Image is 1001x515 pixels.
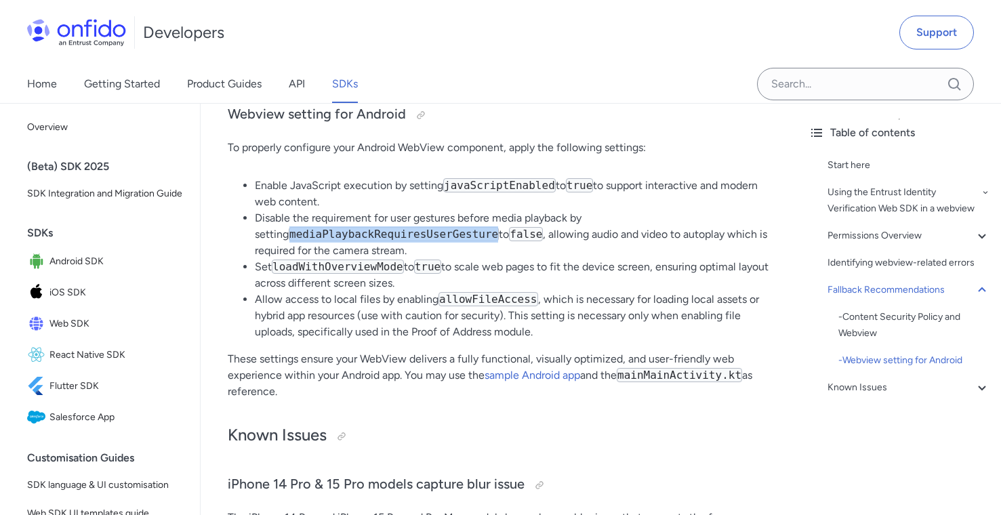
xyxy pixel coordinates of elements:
span: React Native SDK [49,346,184,365]
code: true [566,178,594,192]
a: Product Guides [187,65,262,103]
a: API [289,65,305,103]
code: allowFileAccess [438,292,538,306]
img: IconFlutter SDK [27,377,49,396]
code: false [509,227,543,241]
a: Known Issues [828,379,990,396]
img: Onfido Logo [27,19,126,46]
code: loadWithOverviewMode [272,260,404,274]
a: SDK Integration and Migration Guide [22,180,189,207]
a: Home [27,65,57,103]
code: mainMainActivity.kt [617,368,742,382]
a: IconAndroid SDKAndroid SDK [22,247,189,276]
span: Flutter SDK [49,377,184,396]
img: IconReact Native SDK [27,346,49,365]
a: Identifying webview-related errors [828,255,990,271]
li: Disable the requirement for user gestures before media playback by setting to , allowing audio an... [255,210,771,259]
a: SDKs [332,65,358,103]
input: Onfido search input field [757,68,974,100]
li: Allow access to local files by enabling , which is necessary for loading local assets or hybrid a... [255,291,771,340]
a: Using the Entrust Identity Verification Web SDK in a webview [828,184,990,217]
span: iOS SDK [49,283,184,302]
div: SDKs [27,220,195,247]
span: SDK Integration and Migration Guide [27,186,184,202]
span: Overview [27,119,184,136]
img: IconWeb SDK [27,314,49,333]
div: (Beta) SDK 2025 [27,153,195,180]
code: mediaPlaybackRequiresUserGesture [289,227,499,241]
div: Table of contents [809,125,990,141]
a: IconReact Native SDKReact Native SDK [22,340,189,370]
a: IconWeb SDKWeb SDK [22,309,189,339]
a: IconiOS SDKiOS SDK [22,278,189,308]
div: - Content Security Policy and Webview [838,309,990,342]
a: SDK language & UI customisation [22,472,189,499]
img: IconiOS SDK [27,283,49,302]
a: Permissions Overview [828,228,990,244]
a: sample Android app [485,369,580,382]
code: true [414,260,442,274]
code: javaScriptEnabled [443,178,556,192]
a: -Content Security Policy and Webview [838,309,990,342]
a: Fallback Recommendations [828,282,990,298]
a: -Webview setting for Android [838,352,990,369]
span: Web SDK [49,314,184,333]
div: - Webview setting for Android [838,352,990,369]
h3: iPhone 14 Pro & 15 Pro models capture blur issue [228,474,771,496]
a: Getting Started [84,65,160,103]
div: Customisation Guides [27,445,195,472]
h1: Developers [143,22,224,43]
span: SDK language & UI customisation [27,477,184,493]
img: IconSalesforce App [27,408,49,427]
a: IconFlutter SDKFlutter SDK [22,371,189,401]
a: IconSalesforce AppSalesforce App [22,403,189,432]
p: To properly configure your Android WebView component, apply the following settings: [228,140,771,156]
li: Enable JavaScript execution by setting to to support interactive and modern web content. [255,178,771,210]
a: Support [899,16,974,49]
li: Set to to scale web pages to fit the device screen, ensuring optimal layout across different scre... [255,259,771,291]
img: IconAndroid SDK [27,252,49,271]
a: Start here [828,157,990,173]
p: These settings ensure your WebView delivers a fully functional, visually optimized, and user-frie... [228,351,771,400]
a: Overview [22,114,189,141]
span: Android SDK [49,252,184,271]
span: Salesforce App [49,408,184,427]
h3: Webview setting for Android [228,104,771,126]
h2: Known Issues [228,424,771,447]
